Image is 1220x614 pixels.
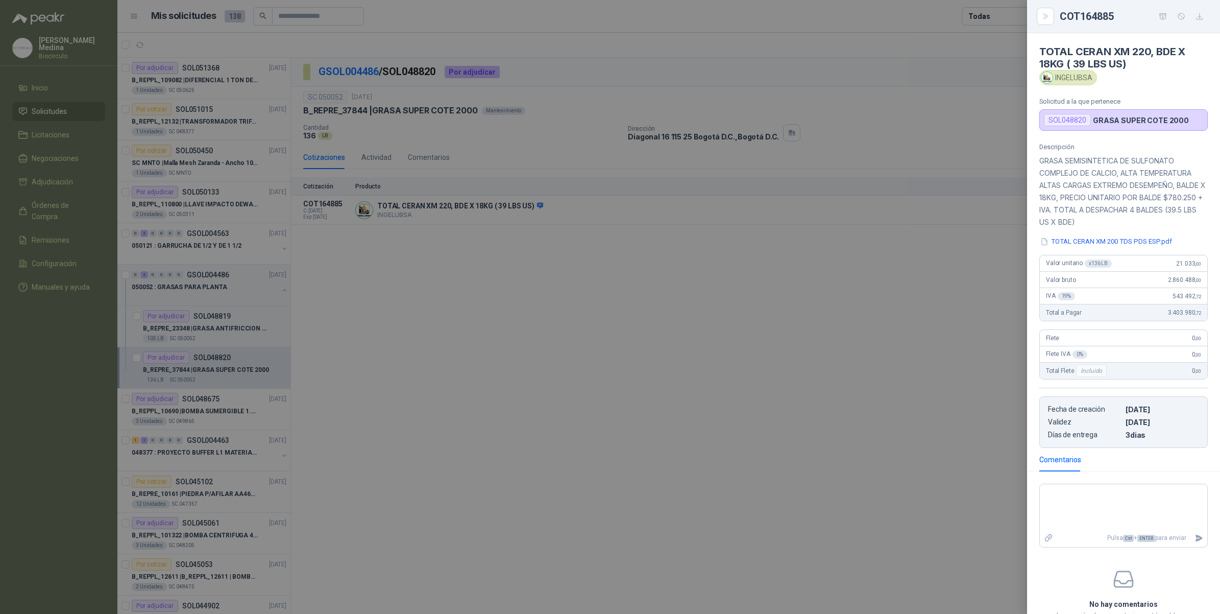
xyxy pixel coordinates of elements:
[1195,294,1201,299] span: ,72
[1039,143,1208,151] p: Descripción
[1039,98,1208,105] p: Solicitud a la que pertenece
[1123,535,1134,542] span: Ctrl
[1046,335,1059,342] span: Flete
[1192,335,1201,342] span: 0
[1195,277,1201,283] span: ,00
[1195,352,1201,358] span: ,00
[1039,155,1208,228] p: GRASA SEMISINTETICA DE SULFONATO COMPLEJO DE CALCIO, ALTA TEMPERATURA ALTAS CARGAS EXTREMO DESEMP...
[1093,116,1189,125] p: GRASA SUPER COTE 2000
[1046,365,1109,377] span: Total Flete
[1195,336,1201,341] span: ,00
[1173,293,1201,300] span: 543.492
[1044,114,1091,126] div: SOL048820
[1046,309,1082,316] span: Total a Pagar
[1190,529,1207,547] button: Enviar
[1039,10,1052,22] button: Close
[1046,350,1087,359] span: Flete IVA
[1057,529,1191,547] p: Pulsa + para enviar
[1060,8,1208,25] div: COT164885
[1126,431,1199,439] p: 3 dias
[1039,45,1208,70] h4: TOTAL CERAN XM 220, BDE X 18KG ( 39 LBS US)
[1126,418,1199,427] p: [DATE]
[1192,351,1201,358] span: 0
[1048,431,1121,439] p: Días de entrega
[1046,276,1076,284] span: Valor bruto
[1072,350,1087,359] div: 0 %
[1052,599,1195,610] h2: No hay comentarios
[1176,260,1201,267] span: 21.033
[1039,237,1173,247] button: TOTAL CERAN XM 200 TDS PDS ESP.pdf
[1048,405,1121,414] p: Fecha de creación
[1126,405,1199,414] p: [DATE]
[1058,292,1076,300] div: 19 %
[1195,310,1201,316] span: ,72
[1195,368,1201,374] span: ,00
[1039,454,1081,465] div: Comentarios
[1046,292,1075,300] span: IVA
[1039,70,1097,85] div: INGELUBSA
[1076,365,1107,377] div: Incluido
[1195,261,1201,267] span: ,00
[1168,309,1201,316] span: 3.403.980
[1046,259,1112,268] span: Valor unitario
[1137,535,1155,542] span: ENTER
[1048,418,1121,427] p: Validez
[1085,259,1112,268] div: x 136 LB
[1041,72,1053,83] img: Company Logo
[1168,276,1201,284] span: 2.860.488
[1192,367,1201,374] span: 0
